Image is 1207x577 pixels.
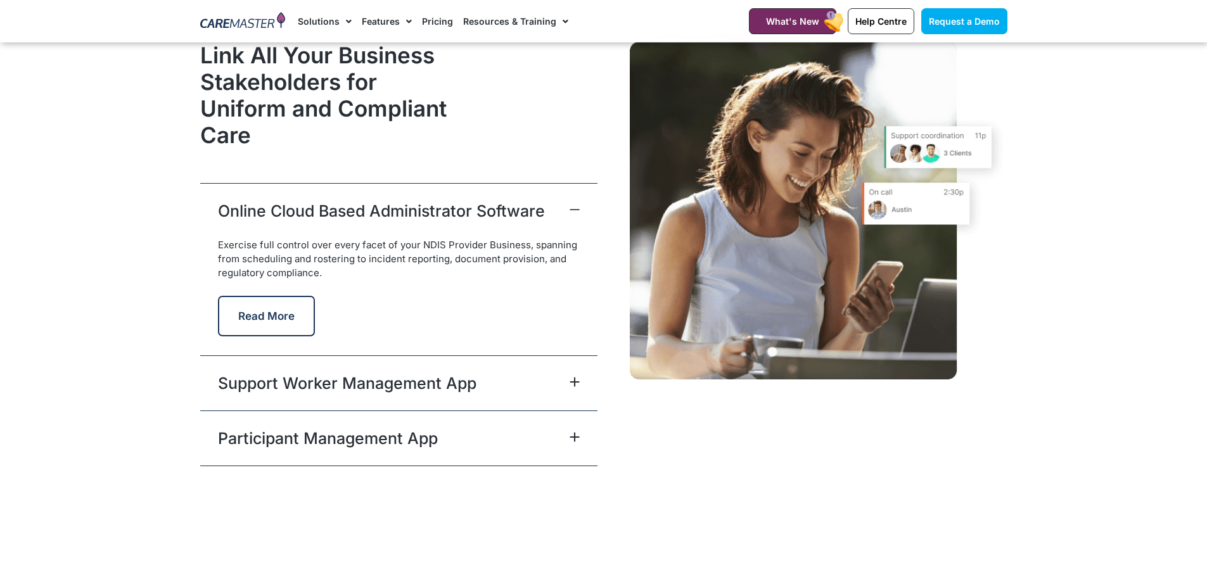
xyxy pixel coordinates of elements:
[855,16,907,27] span: Help Centre
[200,410,597,466] div: Participant Management App
[218,200,545,222] a: Online Cloud Based Administrator Software
[848,8,914,34] a: Help Centre
[218,296,315,336] button: Read More
[630,42,1007,380] img: A CareMaster NDIS Participant checks out the support list available through the NDIS Participant ...
[200,183,597,238] div: Online Cloud Based Administrator Software
[766,16,819,27] span: What's New
[218,427,438,450] a: Participant Management App
[749,8,836,34] a: What's New
[218,239,577,279] span: Exercise full control over every facet of your NDIS Provider Business, spanning from scheduling a...
[200,238,597,355] div: Online Cloud Based Administrator Software
[929,16,1000,27] span: Request a Demo
[200,12,286,31] img: CareMaster Logo
[200,355,597,410] div: Support Worker Management App
[218,372,476,395] a: Support Worker Management App
[921,8,1007,34] a: Request a Demo
[200,42,466,148] h2: Link All Your Business Stakeholders for Uniform and Compliant Care
[218,310,315,322] a: Read More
